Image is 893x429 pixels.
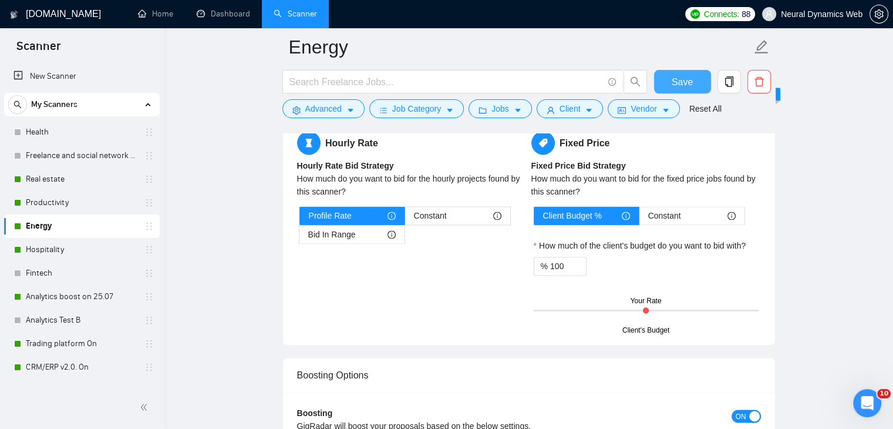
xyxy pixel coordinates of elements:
[26,332,137,356] a: Trading platform On
[648,207,681,224] span: Constant
[765,10,773,18] span: user
[690,9,700,19] img: upwork-logo.png
[754,39,769,55] span: edit
[144,151,154,160] span: holder
[622,325,669,336] div: Client's Budget
[144,245,154,254] span: holder
[585,106,593,115] span: caret-down
[31,93,77,116] span: My Scanners
[308,226,356,243] span: Bid In Range
[534,239,746,252] label: How much of the client's budget do you want to bid with?
[4,65,160,88] li: New Scanner
[289,75,603,89] input: Search Freelance Jobs...
[346,106,355,115] span: caret-down
[305,102,342,115] span: Advanced
[26,356,137,379] a: CRM/ERP v2.0. On
[297,131,321,155] span: hourglass
[631,102,656,115] span: Vendor
[747,70,771,93] button: delete
[282,99,365,118] button: settingAdvancedcaret-down
[531,172,761,198] div: How much do you want to bid for the fixed price jobs found by this scanner?
[297,131,527,155] h5: Hourly Rate
[543,207,602,224] span: Client Budget %
[689,102,722,115] a: Reset All
[531,131,555,155] span: tag
[608,99,679,118] button: idcardVendorcaret-down
[297,408,333,417] b: Boosting
[514,106,522,115] span: caret-down
[624,70,647,93] button: search
[446,106,454,115] span: caret-down
[560,102,581,115] span: Client
[608,78,616,86] span: info-circle
[197,9,250,19] a: dashboardDashboard
[26,214,137,238] a: Energy
[672,75,693,89] span: Save
[624,76,646,87] span: search
[26,167,137,191] a: Real estate
[144,339,154,348] span: holder
[631,296,662,307] div: Your Rate
[144,316,154,325] span: holder
[531,161,626,170] b: Fixed Price Bid Strategy
[9,100,26,109] span: search
[870,9,888,19] a: setting
[491,102,509,115] span: Jobs
[309,207,352,224] span: Profile Rate
[853,389,881,417] iframe: Intercom live chat
[144,175,154,184] span: holder
[736,410,746,423] span: ON
[144,222,154,231] span: holder
[26,309,137,332] a: Analytics Test B
[547,106,555,115] span: user
[662,106,670,115] span: caret-down
[138,9,173,19] a: homeHome
[718,76,740,87] span: copy
[369,99,464,118] button: barsJob Categorycaret-down
[387,212,396,220] span: info-circle
[26,285,137,309] a: Analytics boost on 25.07
[654,70,711,93] button: Save
[26,262,137,285] a: Fintech
[144,363,154,372] span: holder
[292,106,301,115] span: setting
[717,70,741,93] button: copy
[26,120,137,144] a: Health
[759,89,775,99] span: New
[26,144,137,167] a: Freelance and social network (change includes)
[550,257,586,275] input: How much of the client's budget do you want to bid with?
[289,32,752,62] input: Scanner name...
[297,172,527,198] div: How much do you want to bid for the hourly projects found by this scanner?
[144,269,154,278] span: holder
[414,207,447,224] span: Constant
[742,8,750,21] span: 88
[297,358,761,391] div: Boosting Options
[493,212,501,220] span: info-circle
[618,106,626,115] span: idcard
[26,379,137,403] a: CRM/ERP v2.0. Test B Off
[14,65,150,88] a: New Scanner
[10,5,18,24] img: logo
[8,95,27,114] button: search
[387,230,396,239] span: info-circle
[144,128,154,137] span: holder
[469,99,532,118] button: folderJobscaret-down
[140,401,151,413] span: double-left
[877,389,891,398] span: 10
[478,106,487,115] span: folder
[727,212,736,220] span: info-circle
[379,106,387,115] span: bars
[26,238,137,262] a: Hospitality
[392,102,441,115] span: Job Category
[144,292,154,301] span: holder
[537,99,604,118] button: userClientcaret-down
[531,131,761,155] h5: Fixed Price
[748,76,770,87] span: delete
[870,5,888,24] button: setting
[7,38,70,62] span: Scanner
[274,9,317,19] a: searchScanner
[26,191,137,214] a: Productivity
[144,198,154,207] span: holder
[622,212,630,220] span: info-circle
